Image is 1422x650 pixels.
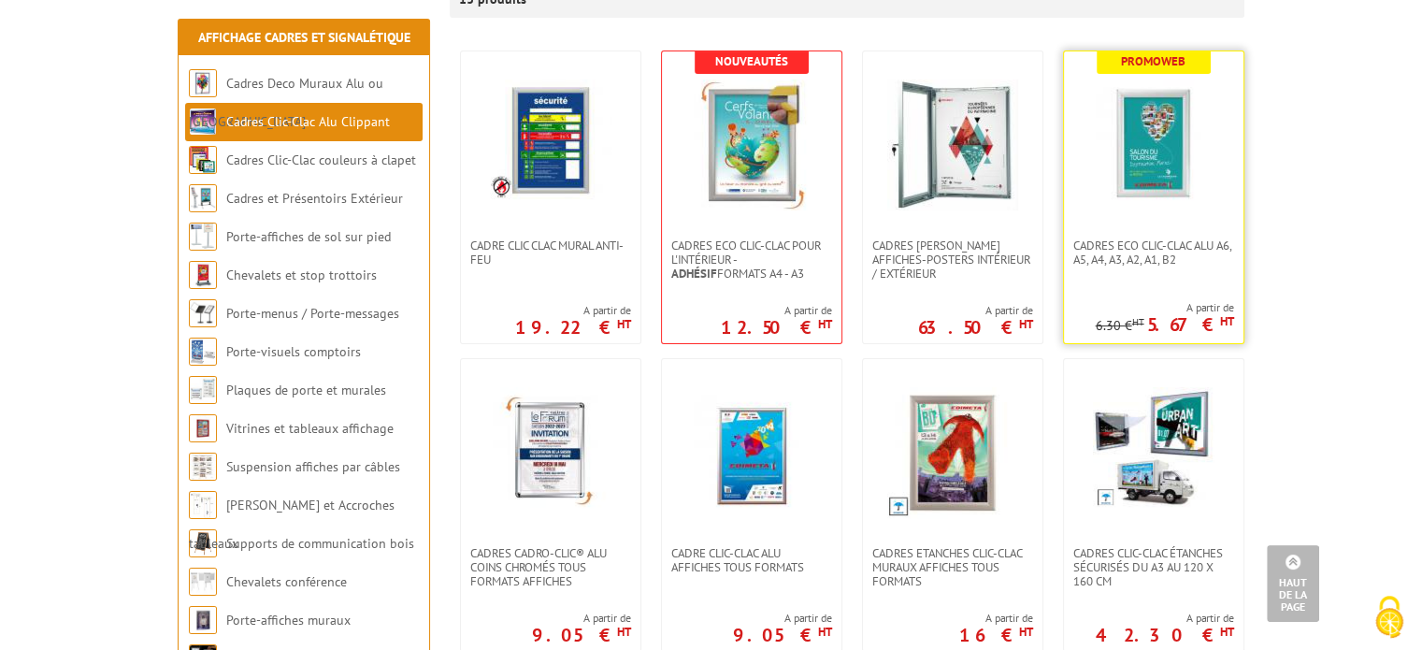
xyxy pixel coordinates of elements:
[918,322,1033,333] p: 63.50 €
[1132,315,1144,328] sup: HT
[189,184,217,212] img: Cadres et Présentoirs Extérieur
[470,238,631,267] span: Cadre CLIC CLAC Mural ANTI-FEU
[189,453,217,481] img: Suspension affiches par câbles
[1096,611,1234,626] span: A partir de
[189,223,217,251] img: Porte-affiches de sol sur pied
[872,238,1033,281] span: Cadres [PERSON_NAME] affiches-posters intérieur / extérieur
[226,267,377,283] a: Chevalets et stop trottoirs
[1121,53,1185,69] b: Promoweb
[1357,586,1422,650] button: Cookies (fenêtre modale)
[226,573,347,590] a: Chevalets conférence
[226,458,400,475] a: Suspension affiches par câbles
[1096,629,1234,641] p: 42.30 €
[1073,546,1234,588] span: Cadres Clic-Clac Étanches Sécurisés du A3 au 120 x 160 cm
[532,629,631,641] p: 9.05 €
[662,238,841,281] a: Cadres Eco Clic-Clac pour l'intérieur -Adhésifformats A4 - A3
[863,238,1042,281] a: Cadres [PERSON_NAME] affiches-posters intérieur / extérieur
[226,152,416,168] a: Cadres Clic-Clac couleurs à clapet
[189,491,217,519] img: Cimaises et Accroches tableaux
[532,611,631,626] span: A partir de
[461,238,640,267] a: Cadre CLIC CLAC Mural ANTI-FEU
[189,606,217,634] img: Porte-affiches muraux
[733,611,832,626] span: A partir de
[515,303,631,318] span: A partir de
[226,113,390,130] a: Cadres Clic-Clac Alu Clippant
[1220,313,1234,329] sup: HT
[671,546,832,574] span: Cadre Clic-Clac Alu affiches tous formats
[1366,594,1413,641] img: Cookies (fenêtre modale)
[1019,316,1033,332] sup: HT
[1088,79,1219,210] img: Cadres Eco Clic-Clac alu A6, A5, A4, A3, A2, A1, B2
[515,322,631,333] p: 19.22 €
[887,387,1018,518] img: Cadres Etanches Clic-Clac muraux affiches tous formats
[189,568,217,596] img: Chevalets conférence
[671,266,717,282] strong: Adhésif
[863,546,1042,588] a: Cadres Etanches Clic-Clac muraux affiches tous formats
[686,79,817,210] img: Cadres Eco Clic-Clac pour l'intérieur - <strong>Adhésif</strong> formats A4 - A3
[189,338,217,366] img: Porte-visuels comptoirs
[1064,546,1243,588] a: Cadres Clic-Clac Étanches Sécurisés du A3 au 120 x 160 cm
[198,29,410,46] a: Affichage Cadres et Signalétique
[470,546,631,588] span: Cadres Cadro-Clic® Alu coins chromés tous formats affiches
[226,190,403,207] a: Cadres et Présentoirs Extérieur
[1220,624,1234,640] sup: HT
[226,228,391,245] a: Porte-affiches de sol sur pied
[959,629,1033,641] p: 16 €
[461,546,640,588] a: Cadres Cadro-Clic® Alu coins chromés tous formats affiches
[617,624,631,640] sup: HT
[226,305,399,322] a: Porte-menus / Porte-messages
[189,146,217,174] img: Cadres Clic-Clac couleurs à clapet
[1096,300,1234,315] span: A partir de
[686,387,817,518] img: Cadre Clic-Clac Alu affiches tous formats
[226,535,414,552] a: Supports de communication bois
[189,414,217,442] img: Vitrines et tableaux affichage
[959,611,1033,626] span: A partir de
[189,69,217,97] img: Cadres Deco Muraux Alu ou Bois
[1019,624,1033,640] sup: HT
[189,261,217,289] img: Chevalets et stop trottoirs
[1147,319,1234,330] p: 5.67 €
[189,497,395,552] a: [PERSON_NAME] et Accroches tableaux
[226,343,361,360] a: Porte-visuels comptoirs
[189,376,217,404] img: Plaques de porte et murales
[1096,319,1144,333] p: 6.30 €
[1064,238,1243,267] a: Cadres Eco Clic-Clac alu A6, A5, A4, A3, A2, A1, B2
[1267,545,1319,622] a: Haut de la page
[485,387,616,518] img: Cadres Cadro-Clic® Alu coins chromés tous formats affiches
[490,79,611,201] img: Cadre CLIC CLAC Mural ANTI-FEU
[226,382,386,398] a: Plaques de porte et murales
[721,322,832,333] p: 12.50 €
[733,629,832,641] p: 9.05 €
[662,546,841,574] a: Cadre Clic-Clac Alu affiches tous formats
[671,238,832,281] span: Cadres Eco Clic-Clac pour l'intérieur - formats A4 - A3
[189,299,217,327] img: Porte-menus / Porte-messages
[918,303,1033,318] span: A partir de
[1073,238,1234,267] span: Cadres Eco Clic-Clac alu A6, A5, A4, A3, A2, A1, B2
[189,75,383,130] a: Cadres Deco Muraux Alu ou [GEOGRAPHIC_DATA]
[887,79,1018,210] img: Cadres vitrines affiches-posters intérieur / extérieur
[818,316,832,332] sup: HT
[721,303,832,318] span: A partir de
[226,612,351,628] a: Porte-affiches muraux
[872,546,1033,588] span: Cadres Etanches Clic-Clac muraux affiches tous formats
[617,316,631,332] sup: HT
[1093,387,1214,509] img: Cadres Clic-Clac Étanches Sécurisés du A3 au 120 x 160 cm
[818,624,832,640] sup: HT
[715,53,788,69] b: Nouveautés
[226,420,394,437] a: Vitrines et tableaux affichage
